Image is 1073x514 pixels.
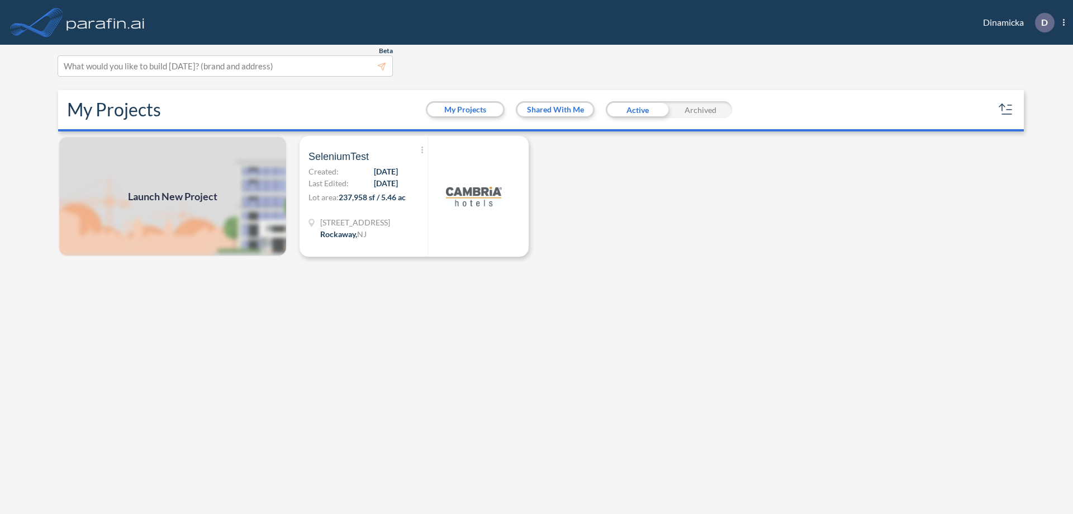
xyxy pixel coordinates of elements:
[966,13,1065,32] div: Dinamicka
[374,177,398,189] span: [DATE]
[379,46,393,55] span: Beta
[1041,17,1048,27] p: D
[357,229,367,239] span: NJ
[339,192,406,202] span: 237,958 sf / 5.46 ac
[669,101,732,118] div: Archived
[997,101,1015,119] button: sort
[128,189,217,204] span: Launch New Project
[58,136,287,257] img: add
[64,11,147,34] img: logo
[517,103,593,116] button: Shared With Me
[308,166,339,177] span: Created:
[308,150,369,163] span: SeleniumTest
[374,166,398,177] span: [DATE]
[606,101,669,118] div: Active
[320,229,357,239] span: Rockaway ,
[58,136,287,257] a: Launch New Project
[308,192,339,202] span: Lot area:
[308,177,349,189] span: Last Edited:
[446,168,502,224] img: logo
[320,228,367,240] div: Rockaway, NJ
[67,99,161,120] h2: My Projects
[320,216,390,228] span: 321 Mt Hope Ave
[428,103,503,116] button: My Projects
